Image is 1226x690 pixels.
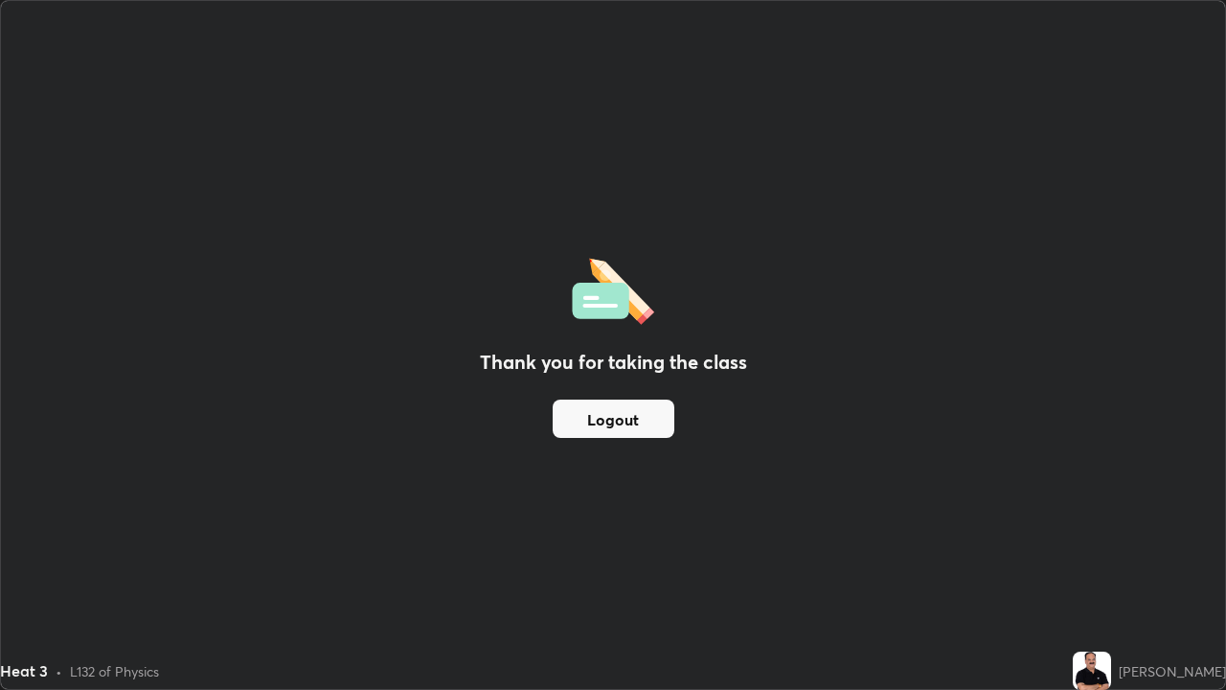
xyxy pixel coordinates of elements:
[553,400,674,438] button: Logout
[70,661,159,681] div: L132 of Physics
[1119,661,1226,681] div: [PERSON_NAME]
[480,348,747,377] h2: Thank you for taking the class
[56,661,62,681] div: •
[572,252,654,325] img: offlineFeedback.1438e8b3.svg
[1073,652,1111,690] img: 605ba8bc909545269ef7945e2730f7c4.jpg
